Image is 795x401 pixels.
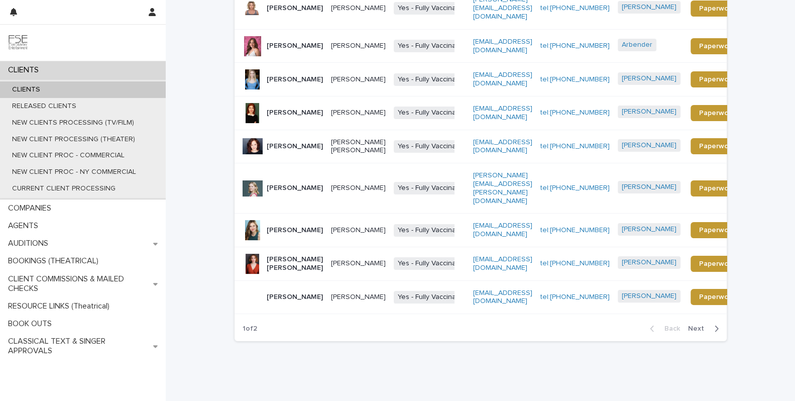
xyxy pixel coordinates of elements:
[540,109,610,116] a: tel:[PHONE_NUMBER]
[473,139,532,154] a: [EMAIL_ADDRESS][DOMAIN_NAME]
[267,109,323,117] p: [PERSON_NAME]
[235,280,759,314] tr: [PERSON_NAME][PERSON_NAME]Yes - Fully Vaccinated[EMAIL_ADDRESS][DOMAIN_NAME]tel:[PHONE_NUMBER][PE...
[540,227,610,234] a: tel:[PHONE_NUMBER]
[4,65,47,75] p: CLIENTS
[473,222,532,238] a: [EMAIL_ADDRESS][DOMAIN_NAME]
[267,184,323,192] p: [PERSON_NAME]
[331,109,386,117] p: [PERSON_NAME]
[394,291,471,304] span: Yes - Fully Vaccinated
[622,258,676,267] a: [PERSON_NAME]
[4,274,153,293] p: CLIENT COMMISSIONS & MAILED CHECKS
[699,260,734,267] span: Paperwork
[4,239,56,248] p: AUDITIONS
[4,85,48,94] p: CLIENTS
[473,71,532,87] a: [EMAIL_ADDRESS][DOMAIN_NAME]
[684,324,727,333] button: Next
[540,76,610,83] a: tel:[PHONE_NUMBER]
[699,5,734,12] span: Paperwork
[235,247,759,280] tr: [PERSON_NAME] [PERSON_NAME][PERSON_NAME]Yes - Fully Vaccinated[EMAIL_ADDRESS][DOMAIN_NAME]tel:[PH...
[473,172,532,204] a: [PERSON_NAME][EMAIL_ADDRESS][PERSON_NAME][DOMAIN_NAME]
[235,96,759,130] tr: [PERSON_NAME][PERSON_NAME]Yes - Fully Vaccinated[EMAIL_ADDRESS][DOMAIN_NAME]tel:[PHONE_NUMBER][PE...
[622,3,676,12] a: [PERSON_NAME]
[622,183,676,191] a: [PERSON_NAME]
[622,41,652,49] a: Arbender
[267,255,323,272] p: [PERSON_NAME] [PERSON_NAME]
[473,256,532,271] a: [EMAIL_ADDRESS][DOMAIN_NAME]
[4,102,84,111] p: RELEASED CLIENTS
[394,2,471,15] span: Yes - Fully Vaccinated
[8,33,28,53] img: 9JgRvJ3ETPGCJDhvPVA5
[331,42,386,50] p: [PERSON_NAME]
[4,302,118,311] p: RESOURCE LINKS (Theatrical)
[4,319,60,329] p: BOOK OUTS
[235,63,759,96] tr: [PERSON_NAME][PERSON_NAME]Yes - Fully Vaccinated[EMAIL_ADDRESS][DOMAIN_NAME]tel:[PHONE_NUMBER][PE...
[4,184,124,193] p: CURRENT CLIENT PROCESSING
[267,142,323,151] p: [PERSON_NAME]
[473,38,532,54] a: [EMAIL_ADDRESS][DOMAIN_NAME]
[622,141,676,150] a: [PERSON_NAME]
[540,5,610,12] a: tel:[PHONE_NUMBER]
[331,138,386,155] p: [PERSON_NAME] [PERSON_NAME]
[691,1,742,17] a: Paperwork
[691,71,742,87] a: Paperwork
[331,184,386,192] p: [PERSON_NAME]
[331,4,386,13] p: [PERSON_NAME]
[4,204,59,213] p: COMPANIES
[331,75,386,84] p: [PERSON_NAME]
[4,337,153,356] p: CLASSICAL TEXT & SINGER APPROVALS
[699,227,734,234] span: Paperwork
[691,289,742,305] a: Paperwork
[4,221,46,231] p: AGENTS
[622,225,676,234] a: [PERSON_NAME]
[267,293,323,302] p: [PERSON_NAME]
[473,105,532,121] a: [EMAIL_ADDRESS][DOMAIN_NAME]
[331,293,386,302] p: [PERSON_NAME]
[4,256,106,266] p: BOOKINGS (THEATRICAL)
[691,138,742,154] a: Paperwork
[473,289,532,305] a: [EMAIL_ADDRESS][DOMAIN_NAME]
[691,180,742,196] a: Paperwork
[235,317,265,341] p: 1 of 2
[267,42,323,50] p: [PERSON_NAME]
[331,259,386,268] p: [PERSON_NAME]
[691,222,742,238] a: Paperwork
[691,256,742,272] a: Paperwork
[699,76,734,83] span: Paperwork
[394,107,471,119] span: Yes - Fully Vaccinated
[540,293,610,300] a: tel:[PHONE_NUMBER]
[699,143,734,150] span: Paperwork
[267,75,323,84] p: [PERSON_NAME]
[540,260,610,267] a: tel:[PHONE_NUMBER]
[267,4,323,13] p: [PERSON_NAME]
[267,226,323,235] p: [PERSON_NAME]
[540,42,610,49] a: tel:[PHONE_NUMBER]
[394,224,471,237] span: Yes - Fully Vaccinated
[4,119,142,127] p: NEW CLIENTS PROCESSING (TV/FILM)
[642,324,684,333] button: Back
[699,110,734,117] span: Paperwork
[699,185,734,192] span: Paperwork
[691,105,742,121] a: Paperwork
[691,38,742,54] a: Paperwork
[540,184,610,191] a: tel:[PHONE_NUMBER]
[4,168,144,176] p: NEW CLIENT PROC - NY COMMERCIAL
[622,292,676,300] a: [PERSON_NAME]
[4,135,143,144] p: NEW CLIENT PROCESSING (THEATER)
[235,214,759,247] tr: [PERSON_NAME][PERSON_NAME]Yes - Fully Vaccinated[EMAIL_ADDRESS][DOMAIN_NAME]tel:[PHONE_NUMBER][PE...
[394,40,471,52] span: Yes - Fully Vaccinated
[235,29,759,63] tr: [PERSON_NAME][PERSON_NAME]Yes - Fully Vaccinated[EMAIL_ADDRESS][DOMAIN_NAME]tel:[PHONE_NUMBER]Arb...
[699,43,734,50] span: Paperwork
[622,74,676,83] a: [PERSON_NAME]
[394,257,471,270] span: Yes - Fully Vaccinated
[622,108,676,116] a: [PERSON_NAME]
[394,140,471,153] span: Yes - Fully Vaccinated
[699,293,734,300] span: Paperwork
[394,182,471,194] span: Yes - Fully Vaccinated
[658,325,680,332] span: Back
[235,130,759,163] tr: [PERSON_NAME][PERSON_NAME] [PERSON_NAME]Yes - Fully Vaccinated[EMAIL_ADDRESS][DOMAIN_NAME]tel:[PH...
[331,226,386,235] p: [PERSON_NAME]
[394,73,471,86] span: Yes - Fully Vaccinated
[540,143,610,150] a: tel:[PHONE_NUMBER]
[688,325,710,332] span: Next
[4,151,133,160] p: NEW CLIENT PROC - COMMERCIAL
